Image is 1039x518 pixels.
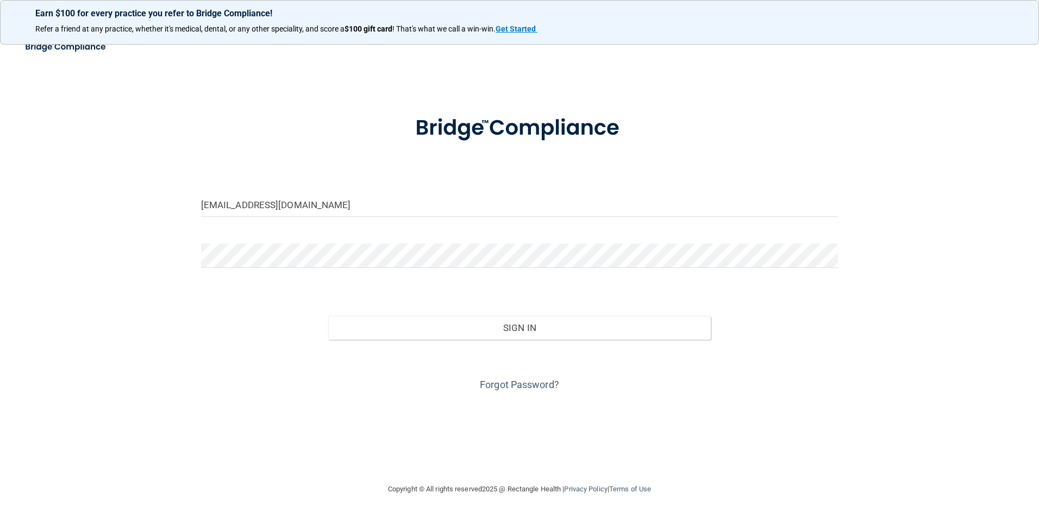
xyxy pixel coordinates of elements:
[16,36,116,58] img: bridge_compliance_login_screen.278c3ca4.svg
[35,8,1004,18] p: Earn $100 for every practice you refer to Bridge Compliance!
[480,379,559,390] a: Forgot Password?
[564,485,607,493] a: Privacy Policy
[609,485,651,493] a: Terms of Use
[392,24,496,33] span: ! That's what we call a win-win.
[201,192,838,217] input: Email
[393,100,646,157] img: bridge_compliance_login_screen.278c3ca4.svg
[321,472,718,507] div: Copyright © All rights reserved 2025 @ Rectangle Health | |
[496,24,537,33] a: Get Started
[328,316,711,340] button: Sign In
[496,24,536,33] strong: Get Started
[35,24,345,33] span: Refer a friend at any practice, whether it's medical, dental, or any other speciality, and score a
[345,24,392,33] strong: $100 gift card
